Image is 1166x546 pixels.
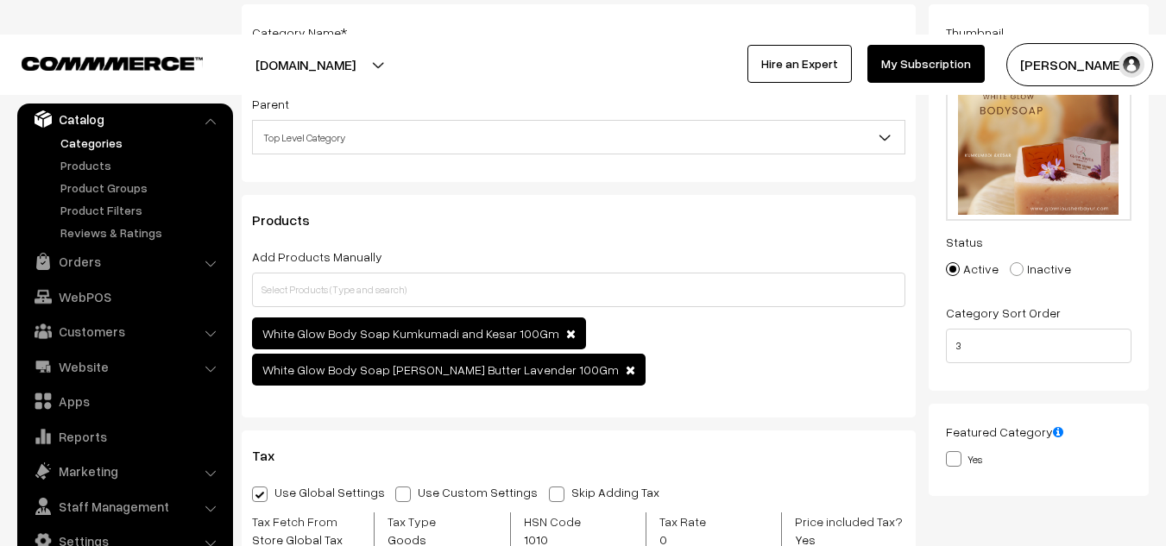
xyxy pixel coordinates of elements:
[252,273,905,307] input: Select Products (Type and search)
[22,246,227,277] a: Orders
[946,423,1063,441] label: Featured Category
[22,351,227,382] a: Website
[946,260,999,278] label: Active
[252,483,385,501] label: Use Global Settings
[252,23,347,41] label: Category Name
[867,45,985,83] a: My Subscription
[262,326,559,341] span: White Glow Body Soap Kumkumadi and Kesar 100Gm
[1006,43,1153,86] button: [PERSON_NAME]…
[946,233,983,251] label: Status
[252,447,295,464] span: Tax
[252,95,289,113] label: Parent
[395,483,546,501] label: Use Custom Settings
[22,316,227,347] a: Customers
[252,248,382,266] label: Add Products Manually
[946,23,1004,41] label: Thumbnail
[252,211,331,229] span: Products
[1119,52,1144,78] img: user
[747,45,852,83] a: Hire an Expert
[56,156,227,174] a: Products
[22,57,203,70] img: COMMMERCE
[252,120,905,154] span: Top Level Category
[253,122,904,153] span: Top Level Category
[22,421,227,452] a: Reports
[22,52,173,72] a: COMMMERCE
[56,223,227,242] a: Reviews & Ratings
[262,362,619,377] span: White Glow Body Soap [PERSON_NAME] Butter Lavender 100Gm
[1010,260,1071,278] label: Inactive
[22,386,227,417] a: Apps
[946,449,982,468] label: Yes
[571,485,659,499] p: Skip Adding Tax
[56,201,227,219] a: Product Filters
[22,455,227,486] a: Marketing
[56,179,227,197] a: Product Groups
[195,43,416,86] button: [DOMAIN_NAME]
[22,281,227,312] a: WebPOS
[946,329,1131,363] input: Enter Number
[946,304,1061,322] label: Category Sort Order
[22,104,227,135] a: Catalog
[56,134,227,152] a: Categories
[22,491,227,522] a: Staff Management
